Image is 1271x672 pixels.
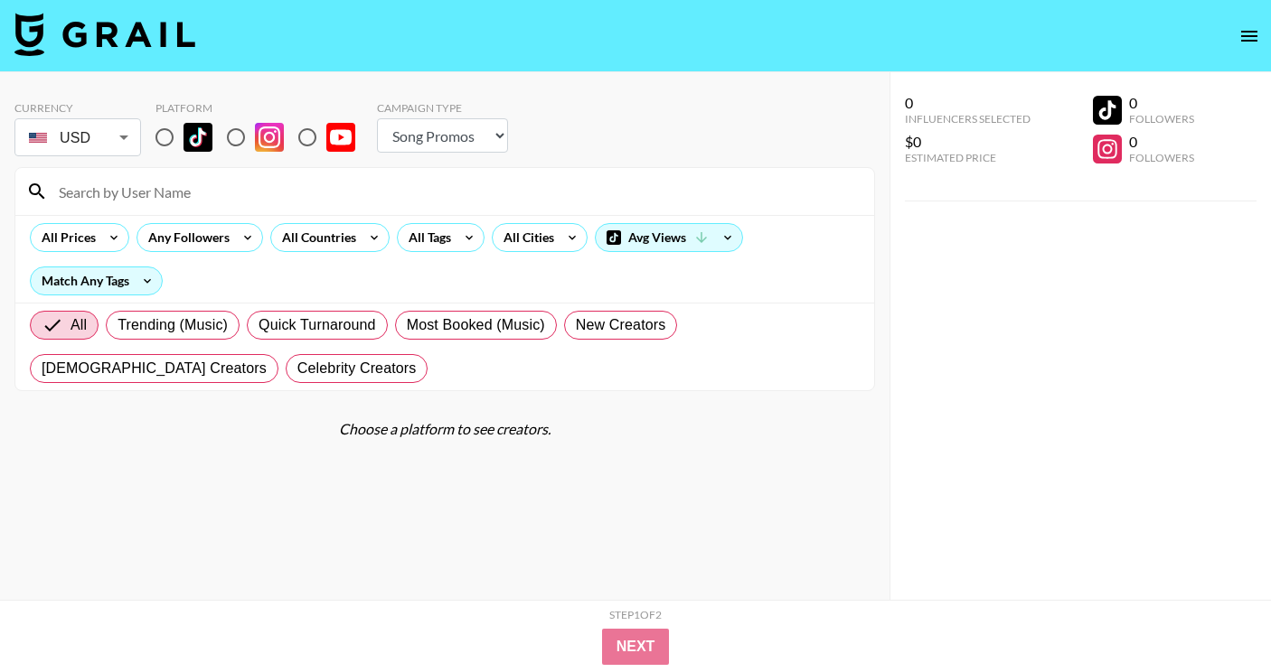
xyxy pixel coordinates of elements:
[1129,112,1194,126] div: Followers
[493,224,558,251] div: All Cities
[18,122,137,154] div: USD
[42,358,267,379] span: [DEMOGRAPHIC_DATA] Creators
[905,151,1031,164] div: Estimated Price
[31,224,99,251] div: All Prices
[184,123,212,152] img: TikTok
[255,123,284,152] img: Instagram
[1231,18,1267,54] button: open drawer
[602,629,670,665] button: Next
[271,224,360,251] div: All Countries
[118,314,228,336] span: Trending (Music)
[576,314,666,336] span: New Creators
[48,177,863,206] input: Search by User Name
[14,13,195,56] img: Grail Talent
[1129,151,1194,164] div: Followers
[259,314,376,336] span: Quick Turnaround
[1129,94,1194,112] div: 0
[905,94,1031,112] div: 0
[407,314,545,336] span: Most Booked (Music)
[609,608,662,621] div: Step 1 of 2
[377,101,508,115] div: Campaign Type
[14,101,141,115] div: Currency
[905,112,1031,126] div: Influencers Selected
[596,224,742,251] div: Avg Views
[137,224,233,251] div: Any Followers
[905,133,1031,151] div: $0
[31,267,162,294] div: Match Any Tags
[398,224,455,251] div: All Tags
[155,101,370,115] div: Platform
[326,123,355,152] img: YouTube
[297,358,417,379] span: Celebrity Creators
[1129,133,1194,151] div: 0
[71,314,87,336] span: All
[14,420,875,438] div: Choose a platform to see creators.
